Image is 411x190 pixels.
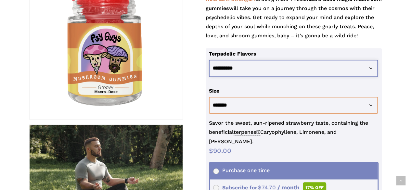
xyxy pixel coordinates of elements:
[209,119,379,146] p: Savor the sweet, sun-ripened strawberry taste, containing the beneficial Caryophyllene, Limonene,...
[396,176,405,185] a: Back to top
[209,147,231,155] bdi: 90.00
[209,51,256,57] label: Terpadelic Flavors
[209,147,213,155] span: $
[213,167,270,173] span: Purchase one time
[234,129,260,135] span: terpenes
[209,88,219,94] label: Size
